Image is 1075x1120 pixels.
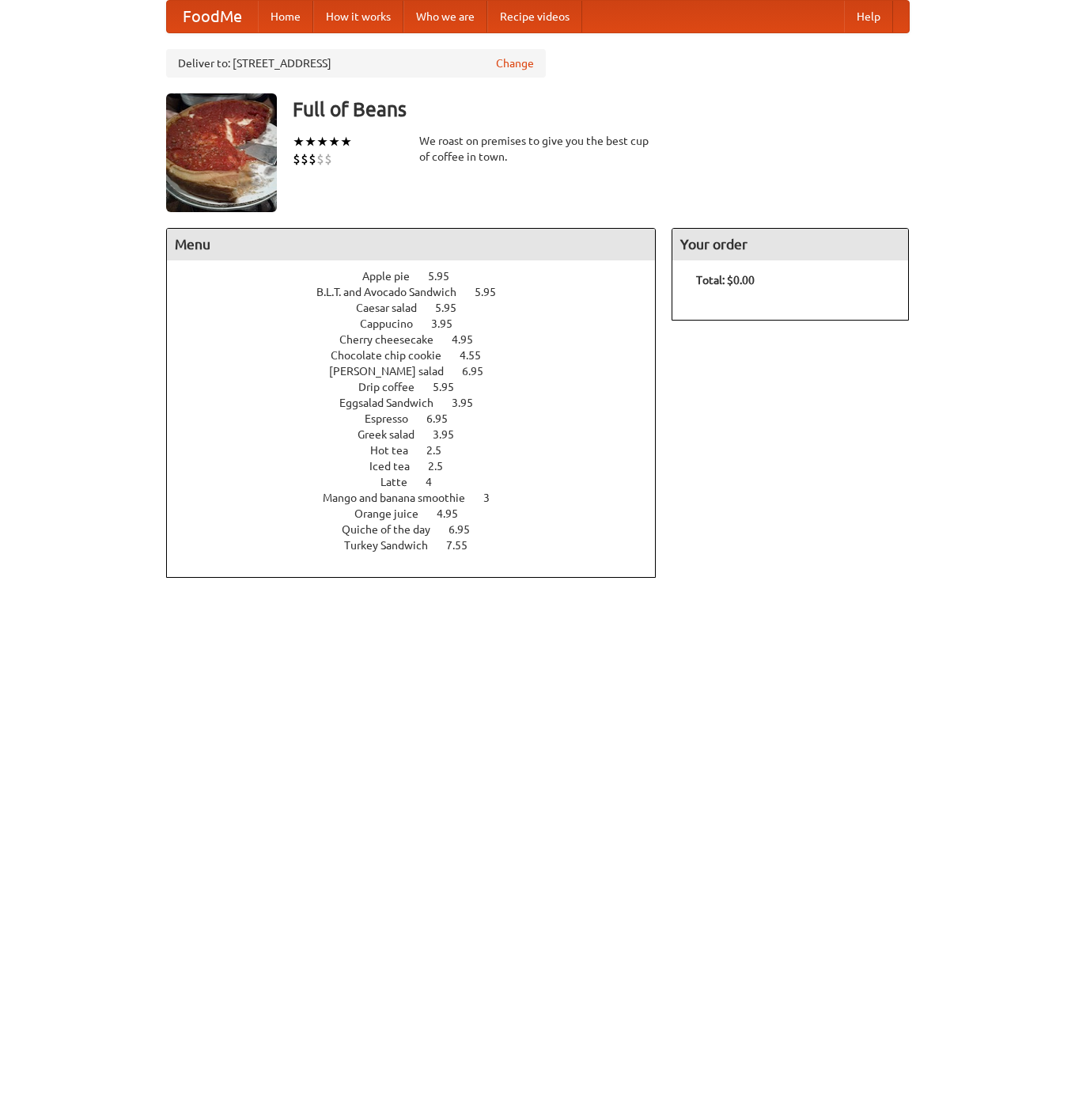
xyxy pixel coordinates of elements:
h4: Menu [167,229,656,260]
a: Hot tea 2.5 [370,444,471,457]
div: Deliver to: [STREET_ADDRESS] [166,49,546,78]
a: Turkey Sandwich 7.55 [344,539,497,552]
span: 7.55 [446,539,483,552]
li: ★ [340,133,352,150]
span: 4.95 [437,507,474,520]
span: Hot tea [370,444,424,457]
li: $ [316,150,324,168]
li: ★ [328,133,340,150]
span: 6.95 [462,365,499,378]
a: Cappucino 3.95 [360,317,482,330]
span: Orange juice [354,507,434,520]
a: Drip coffee 5.95 [358,381,483,393]
span: Quiche of the day [342,523,446,536]
a: Espresso 6.95 [365,412,477,425]
a: [PERSON_NAME] salad 6.95 [329,365,513,378]
a: Quiche of the day 6.95 [342,523,499,536]
a: FoodMe [167,1,258,32]
span: Turkey Sandwich [344,539,444,552]
span: 4.95 [452,333,489,346]
a: Change [496,55,534,71]
h4: Your order [672,229,908,260]
a: B.L.T. and Avocado Sandwich 5.95 [316,286,525,298]
span: Drip coffee [358,381,430,393]
span: Caesar salad [356,302,433,314]
h3: Full of Beans [293,93,910,125]
span: 3.95 [452,397,489,409]
a: Mango and banana smoothie 3 [323,492,519,504]
span: Iced tea [369,460,426,473]
span: 2.5 [428,460,459,473]
span: 5.95 [428,270,465,283]
li: ★ [305,133,316,150]
img: angular.jpg [166,93,277,212]
span: 4.55 [460,349,497,362]
span: [PERSON_NAME] salad [329,365,460,378]
b: Total: $0.00 [696,274,755,287]
a: Help [844,1,893,32]
a: Chocolate chip cookie 4.55 [331,349,510,362]
span: 3.95 [431,317,468,330]
span: 4 [426,476,448,488]
a: Cherry cheesecake 4.95 [339,333,502,346]
div: We roast on premises to give you the best cup of coffee in town. [419,133,657,165]
li: $ [324,150,332,168]
span: Mango and banana smoothie [323,492,481,504]
span: 6.95 [426,412,464,425]
li: $ [293,150,301,168]
span: 3.95 [433,428,470,441]
span: Greek salad [358,428,430,441]
span: Cherry cheesecake [339,333,449,346]
span: Espresso [365,412,424,425]
a: Caesar salad 5.95 [356,302,486,314]
span: 3 [483,492,505,504]
span: 2.5 [426,444,457,457]
li: ★ [316,133,328,150]
span: Latte [380,476,423,488]
span: Apple pie [362,270,426,283]
a: How it works [313,1,403,32]
a: Home [258,1,313,32]
a: Apple pie 5.95 [362,270,479,283]
a: Greek salad 3.95 [358,428,483,441]
a: Eggsalad Sandwich 3.95 [339,397,502,409]
li: $ [301,150,308,168]
li: ★ [293,133,305,150]
span: Eggsalad Sandwich [339,397,449,409]
a: Iced tea 2.5 [369,460,472,473]
a: Latte 4 [380,476,461,488]
a: Recipe videos [487,1,582,32]
span: Chocolate chip cookie [331,349,457,362]
span: 6.95 [449,523,486,536]
a: Orange juice 4.95 [354,507,487,520]
span: Cappucino [360,317,429,330]
span: 5.95 [475,286,512,298]
li: $ [308,150,316,168]
a: Who we are [403,1,487,32]
span: B.L.T. and Avocado Sandwich [316,286,472,298]
span: 5.95 [433,381,470,393]
span: 5.95 [435,302,472,314]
